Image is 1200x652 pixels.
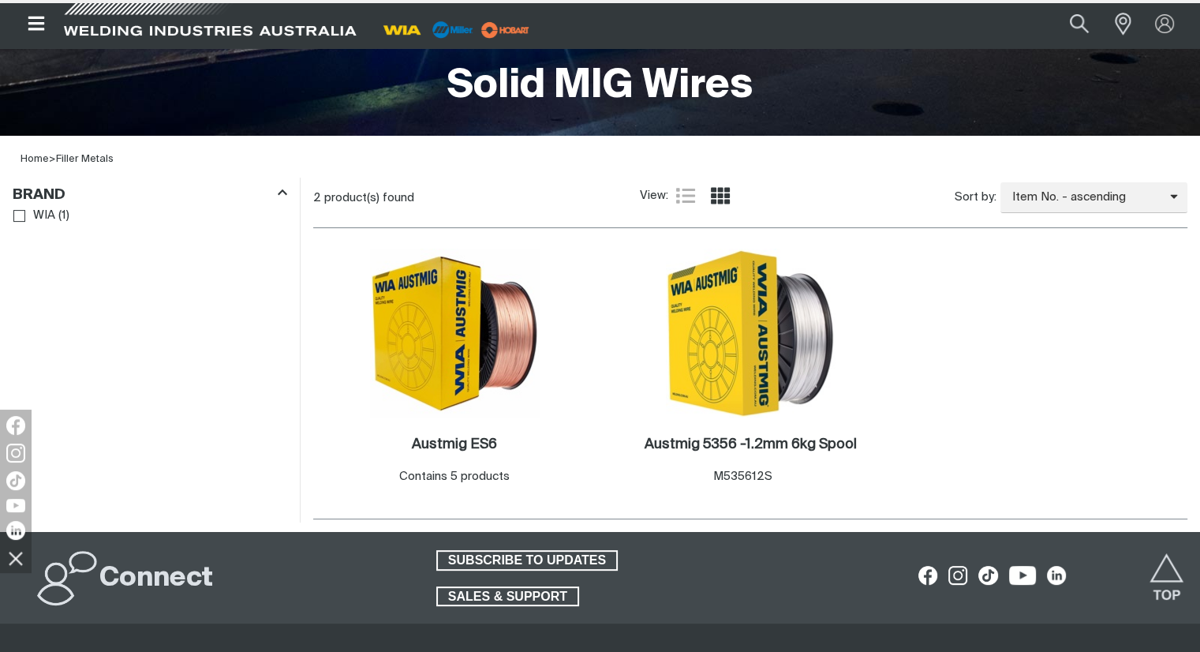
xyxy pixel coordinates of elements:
[645,436,857,454] a: Austmig 5356 -1.2mm 6kg Spool
[438,586,578,607] span: SALES & SUPPORT
[436,550,618,571] a: SUBSCRIBE TO UPDATES
[21,154,49,164] a: Home
[6,521,25,540] img: LinkedIn
[313,190,640,206] div: 2
[399,468,510,486] div: Contains 5 products
[447,61,753,112] h1: Solid MIG Wires
[1000,189,1170,207] span: Item No. - ascending
[6,499,25,512] img: YouTube
[436,586,579,607] a: SALES & SUPPORT
[6,416,25,435] img: Facebook
[13,186,65,204] h3: Brand
[49,154,56,164] span: >
[666,249,835,418] img: Austmig 5356 -1.2mm 6kg Spool
[412,436,497,454] a: Austmig ES6
[640,187,668,205] span: View:
[6,471,25,490] img: TikTok
[477,18,534,42] img: miller
[13,205,286,227] ul: Brand
[313,178,1187,218] section: Product list controls
[713,470,772,482] span: M535612S
[13,178,287,227] aside: Filters
[412,437,497,452] h2: Austmig ES6
[324,192,414,204] span: product(s) found
[33,207,55,225] span: WIA
[370,249,539,418] img: Austmig ES6
[477,24,534,36] a: miller
[1033,6,1106,42] input: Product name or item number...
[6,444,25,463] img: Instagram
[1149,553,1184,589] button: Scroll to top
[13,205,55,227] a: WIA
[2,545,29,571] img: hide socials
[645,437,857,452] h2: Austmig 5356 -1.2mm 6kg Spool
[676,186,695,205] a: List view
[99,561,213,596] h2: Connect
[1052,6,1106,42] button: Search products
[56,154,114,164] a: Filler Metals
[13,183,287,204] div: Brand
[438,550,616,571] span: SUBSCRIBE TO UPDATES
[58,207,69,225] span: ( 1 )
[955,189,996,207] span: Sort by:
